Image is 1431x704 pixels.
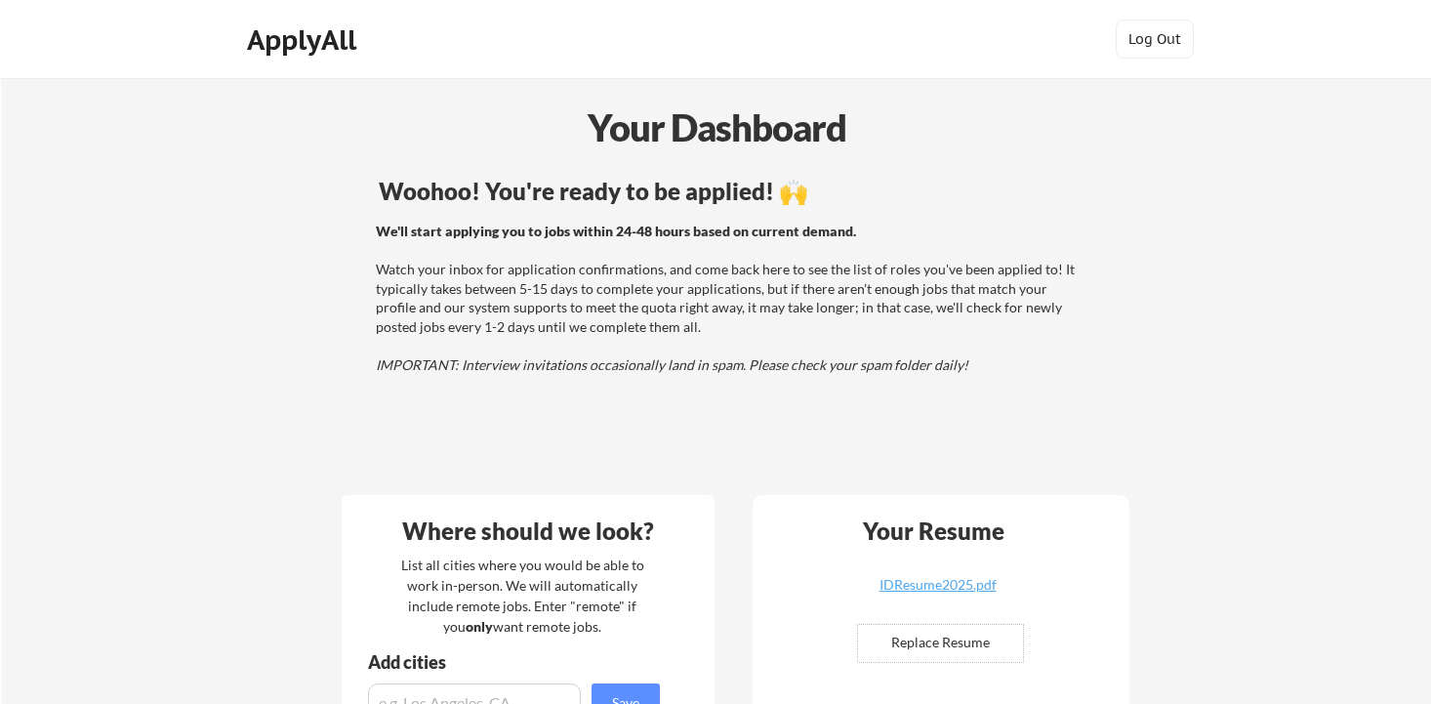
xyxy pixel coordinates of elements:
[247,23,362,57] div: ApplyAll
[822,578,1054,608] a: IDResume2025.pdf
[368,653,665,671] div: Add cities
[376,223,856,239] strong: We'll start applying you to jobs within 24-48 hours based on current demand.
[388,555,657,637] div: List all cities where you would be able to work in-person. We will automatically include remote j...
[822,578,1054,592] div: IDResume2025.pdf
[838,519,1031,543] div: Your Resume
[347,519,710,543] div: Where should we look?
[1116,20,1194,59] button: Log Out
[376,222,1080,375] div: Watch your inbox for application confirmations, and come back here to see the list of roles you'v...
[376,356,968,373] em: IMPORTANT: Interview invitations occasionally land in spam. Please check your spam folder daily!
[379,180,1083,203] div: Woohoo! You're ready to be applied! 🙌
[466,618,493,635] strong: only
[2,100,1431,155] div: Your Dashboard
